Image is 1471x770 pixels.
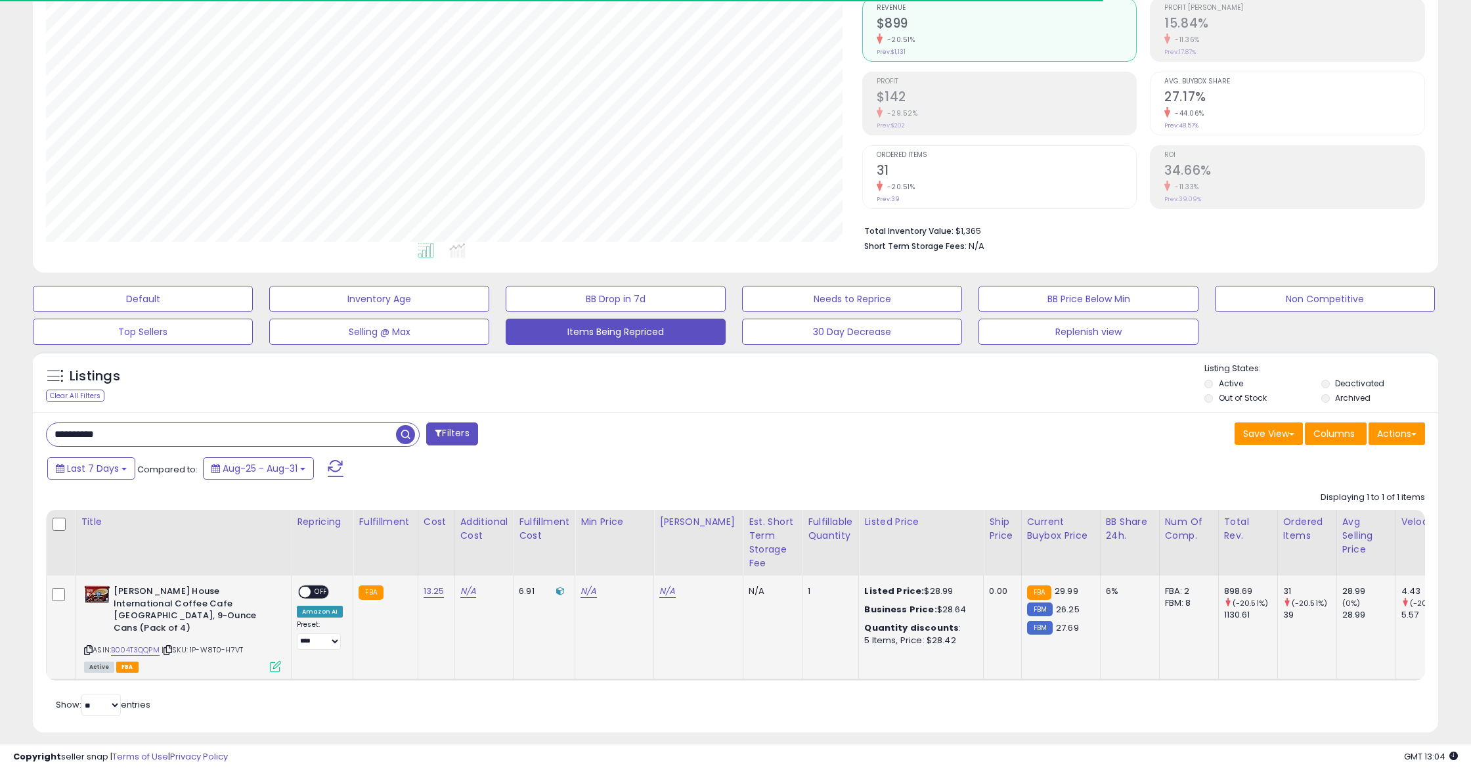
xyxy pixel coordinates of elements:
small: Prev: $1,131 [877,48,906,56]
div: Fulfillable Quantity [808,515,853,543]
span: 26.25 [1056,603,1080,616]
div: 0.00 [989,585,1011,597]
div: Current Buybox Price [1027,515,1095,543]
a: 13.25 [424,585,445,598]
h2: $142 [877,89,1137,107]
div: Title [81,515,286,529]
b: Quantity discounts [864,622,959,634]
button: Save View [1235,422,1303,445]
button: BB Drop in 7d [506,286,726,312]
b: Listed Price: [864,585,924,597]
span: ROI [1164,152,1424,159]
small: Prev: $202 [877,122,905,129]
a: Privacy Policy [170,750,228,763]
span: Columns [1313,427,1355,440]
h5: Listings [70,367,120,386]
span: Show: entries [56,698,150,711]
span: Aug-25 - Aug-31 [223,462,297,475]
div: 6.91 [519,585,565,597]
a: N/A [581,585,596,598]
div: Amazon AI [297,606,343,618]
small: (-20.51%) [1233,598,1268,608]
button: Filters [426,422,477,445]
small: -20.51% [883,182,915,192]
small: -29.52% [883,108,918,118]
small: Prev: 39 [877,195,900,203]
div: Avg Selling Price [1342,515,1390,556]
div: Velocity [1401,515,1449,529]
button: Aug-25 - Aug-31 [203,457,314,480]
div: $28.99 [864,585,973,597]
button: Inventory Age [269,286,489,312]
img: 51MtqWGUlOL._SL40_.jpg [84,585,110,603]
a: N/A [460,585,476,598]
h2: 15.84% [1164,16,1424,34]
div: Min Price [581,515,648,529]
div: 28.99 [1342,585,1395,597]
div: 5.57 [1401,609,1455,621]
span: OFF [311,587,332,598]
button: Last 7 Days [47,457,135,480]
button: Items Being Repriced [506,319,726,345]
small: (0%) [1342,598,1361,608]
div: Repricing [297,515,347,529]
small: Prev: 48.57% [1164,122,1198,129]
button: Top Sellers [33,319,253,345]
span: Revenue [877,5,1137,12]
div: BB Share 24h. [1106,515,1154,543]
div: Clear All Filters [46,390,104,402]
span: 27.69 [1056,622,1079,634]
div: FBA: 2 [1165,585,1208,597]
small: (-20.47%) [1410,598,1447,608]
b: Short Term Storage Fees: [864,240,967,252]
small: (-20.51%) [1292,598,1327,608]
button: Needs to Reprice [742,286,962,312]
div: 39 [1283,609,1336,621]
div: Displaying 1 to 1 of 1 items [1321,491,1425,504]
div: 1130.61 [1224,609,1277,621]
div: 31 [1283,585,1336,597]
span: All listings currently available for purchase on Amazon [84,662,114,673]
li: $1,365 [864,222,1416,238]
span: 29.99 [1055,585,1078,597]
a: B004T3QQPM [111,645,160,656]
div: Ordered Items [1283,515,1331,543]
div: $28.64 [864,604,973,616]
button: Selling @ Max [269,319,489,345]
div: Cost [424,515,449,529]
label: Active [1219,378,1243,389]
h2: 34.66% [1164,163,1424,181]
div: 5 Items, Price: $28.42 [864,635,973,646]
strong: Copyright [13,750,61,763]
div: seller snap | | [13,751,228,763]
small: Prev: 39.09% [1164,195,1201,203]
span: Compared to: [137,463,198,476]
span: Profit [PERSON_NAME] [1164,5,1424,12]
button: Non Competitive [1215,286,1435,312]
span: | SKU: 1P-W8T0-H7VT [162,645,243,655]
div: 1 [808,585,848,597]
span: Last 7 Days [67,462,119,475]
div: 6% [1106,585,1149,597]
span: FBA [116,662,139,673]
div: Est. Short Term Storage Fee [749,515,797,570]
a: Terms of Use [112,750,168,763]
div: Num of Comp. [1165,515,1213,543]
button: Actions [1369,422,1425,445]
h2: 31 [877,163,1137,181]
small: FBM [1027,621,1053,635]
div: 28.99 [1342,609,1395,621]
div: [PERSON_NAME] [659,515,737,529]
label: Out of Stock [1219,392,1267,403]
button: 30 Day Decrease [742,319,962,345]
span: Ordered Items [877,152,1137,159]
button: Columns [1305,422,1367,445]
small: -20.51% [883,35,915,45]
div: Listed Price [864,515,978,529]
a: N/A [659,585,675,598]
div: ASIN: [84,585,281,671]
div: Ship Price [989,515,1015,543]
div: 898.69 [1224,585,1277,597]
span: 2025-09-8 13:04 GMT [1404,750,1458,763]
div: Fulfillment Cost [519,515,569,543]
